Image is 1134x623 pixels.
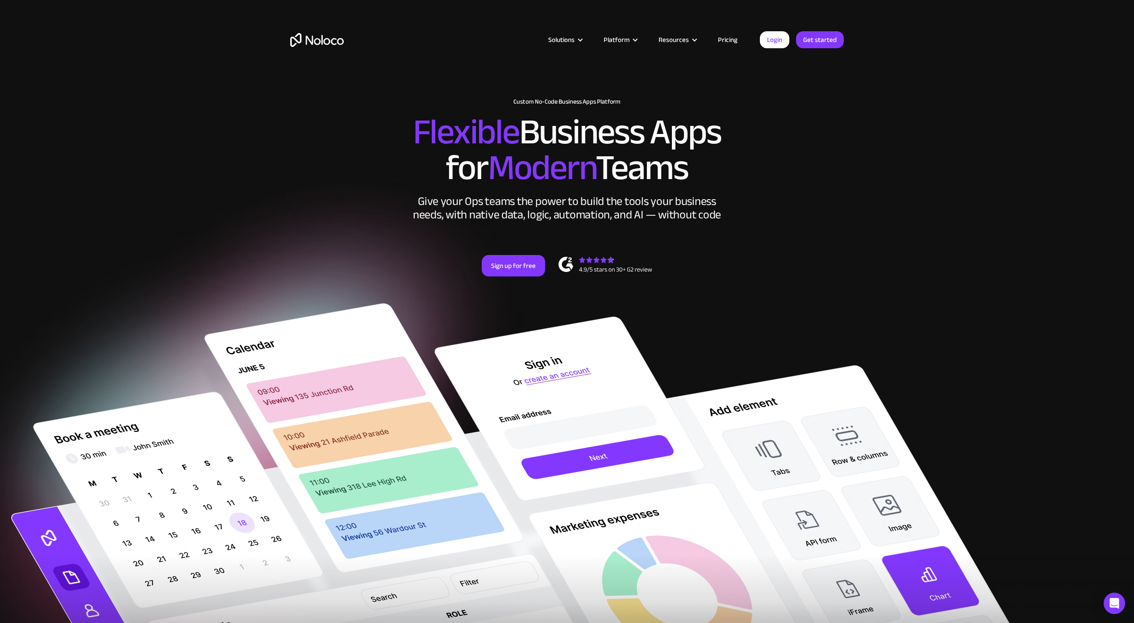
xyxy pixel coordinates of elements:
[604,34,630,46] div: Platform
[411,195,723,222] div: Give your Ops teams the power to build the tools your business needs, with native data, logic, au...
[659,34,689,46] div: Resources
[796,31,844,48] a: Get started
[488,134,596,201] span: Modern
[647,34,707,46] div: Resources
[760,31,789,48] a: Login
[290,98,844,105] h1: Custom No-Code Business Apps Platform
[290,33,344,47] a: home
[413,99,519,165] span: Flexible
[548,34,575,46] div: Solutions
[537,34,592,46] div: Solutions
[707,34,749,46] a: Pricing
[482,255,545,276] a: Sign up for free
[592,34,647,46] div: Platform
[1104,593,1125,614] div: Open Intercom Messenger
[290,114,844,186] h2: Business Apps for Teams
